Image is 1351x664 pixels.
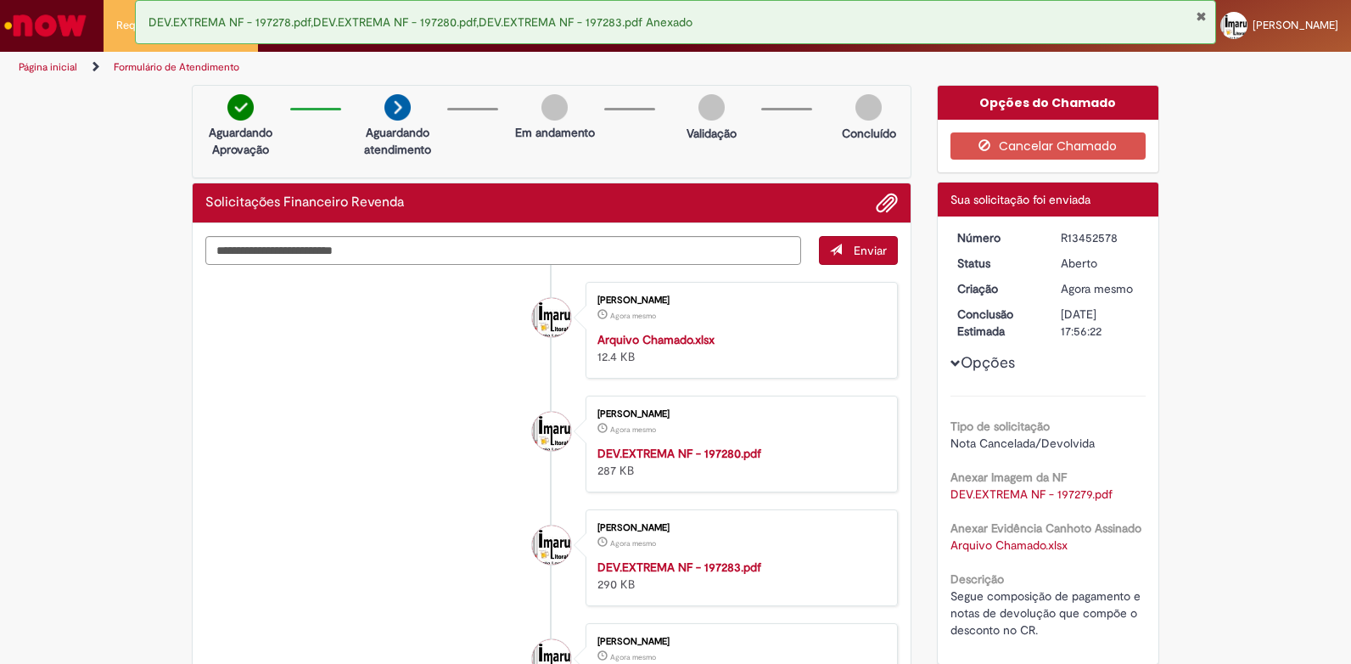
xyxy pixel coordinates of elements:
b: Anexar Evidência Canhoto Assinado [950,521,1141,536]
a: Página inicial [19,60,77,74]
div: 287 KB [597,445,880,479]
a: Arquivo Chamado.xlsx [597,332,715,347]
ul: Trilhas de página [13,52,888,83]
button: Adicionar anexos [876,192,898,214]
time: 27/08/2025 13:55:47 [610,311,656,321]
div: Amanda Silva [532,298,571,337]
a: DEV.EXTREMA NF - 197280.pdf [597,446,761,461]
div: 290 KB [597,559,880,593]
span: Sua solicitação foi enviada [950,192,1090,207]
span: Enviar [854,243,887,258]
img: arrow-next.png [384,94,411,121]
div: [PERSON_NAME] [597,637,880,647]
span: [PERSON_NAME] [1253,18,1338,32]
div: [DATE] 17:56:22 [1061,306,1140,340]
div: [PERSON_NAME] [597,295,880,306]
time: 27/08/2025 13:55:10 [610,538,656,549]
span: Agora mesmo [610,425,656,435]
div: Amanda Silva [532,526,571,565]
span: Requisições [116,17,176,34]
div: 12.4 KB [597,331,880,365]
span: Agora mesmo [610,538,656,549]
time: 27/08/2025 13:56:18 [1061,281,1133,296]
h2: Solicitações Financeiro Revenda Histórico de tíquete [205,195,404,211]
div: [PERSON_NAME] [597,523,880,533]
span: Agora mesmo [610,311,656,321]
div: Aberto [1061,255,1140,272]
a: Download de DEV.EXTREMA NF - 197279.pdf [950,487,1113,502]
p: Em andamento [515,124,595,141]
img: img-circle-grey.png [541,94,568,121]
button: Fechar Notificação [1196,9,1207,23]
span: Agora mesmo [610,652,656,662]
div: Opções do Chamado [938,86,1159,120]
textarea: Digite sua mensagem aqui... [205,236,801,265]
a: Download de Arquivo Chamado.xlsx [950,537,1068,553]
p: Concluído [842,125,896,142]
button: Enviar [819,236,898,265]
div: 27/08/2025 13:56:18 [1061,280,1140,297]
div: Amanda Silva [532,412,571,451]
dt: Conclusão Estimada [945,306,1049,340]
img: img-circle-grey.png [698,94,725,121]
dt: Número [945,229,1049,246]
a: Formulário de Atendimento [114,60,239,74]
img: ServiceNow [2,8,89,42]
span: Agora mesmo [1061,281,1133,296]
span: Segue composição de pagamento e notas de devolução que compõe o desconto no CR. [950,588,1144,638]
b: Tipo de solicitação [950,419,1050,434]
div: [PERSON_NAME] [597,409,880,419]
img: check-circle-green.png [227,94,254,121]
a: DEV.EXTREMA NF - 197283.pdf [597,560,761,575]
dt: Status [945,255,1049,272]
span: DEV.EXTREMA NF - 197278.pdf,DEV.EXTREMA NF - 197280.pdf,DEV.EXTREMA NF - 197283.pdf Anexado [149,14,692,30]
dt: Criação [945,280,1049,297]
span: Nota Cancelada/Devolvida [950,436,1095,451]
p: Aguardando atendimento [356,124,439,158]
img: img-circle-grey.png [855,94,882,121]
button: Cancelar Chamado [950,132,1146,160]
b: Anexar Imagem da NF [950,470,1067,485]
p: Validação [687,125,737,142]
time: 27/08/2025 13:55:09 [610,652,656,662]
b: Descrição [950,571,1004,587]
div: R13452578 [1061,229,1140,246]
time: 27/08/2025 13:55:10 [610,425,656,435]
p: Aguardando Aprovação [199,124,282,158]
